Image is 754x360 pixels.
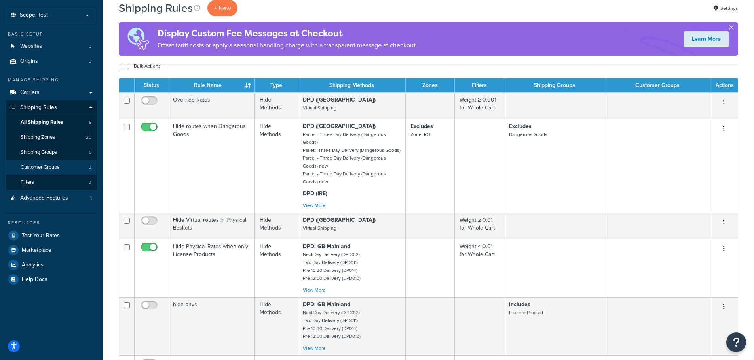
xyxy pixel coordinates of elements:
[89,43,92,50] span: 3
[303,286,326,294] a: View More
[168,78,255,92] th: Rule Name : activate to sort column ascending
[21,179,34,186] span: Filters
[710,78,738,92] th: Actions
[6,130,97,145] li: Shipping Zones
[21,134,55,141] span: Shipping Zones
[168,119,255,213] td: Hide routes when Dangerous Goods
[303,309,361,340] small: Next Day Delivery (DPD012) Two Day Delivery (DPD011) Pre 10:30 Delivery (DP014) Pre 12:00 Deliver...
[158,40,417,51] p: Offset tariff costs or apply a seasonal handling charge with a transparent message at checkout.
[6,85,97,100] a: Carriers
[303,202,326,209] a: View More
[255,78,298,92] th: Type
[6,220,97,226] div: Resources
[89,119,91,126] span: 6
[21,149,57,156] span: Shipping Groups
[6,175,97,190] li: Filters
[168,297,255,355] td: hide phys
[6,115,97,130] li: All Shipping Rules
[20,58,38,65] span: Origins
[410,131,431,138] small: Zone: ROI
[303,242,350,251] strong: DPD: GB Mainland
[6,145,97,160] a: Shipping Groups 6
[20,195,68,202] span: Advanced Features
[21,119,63,126] span: All Shipping Rules
[6,31,97,38] div: Basic Setup
[303,216,376,224] strong: DPD ([GEOGRAPHIC_DATA])
[455,92,504,119] td: Weight ≥ 0.001 for Whole Cart
[605,78,710,92] th: Customer Groups
[21,164,59,171] span: Customer Groups
[303,122,376,130] strong: DPD ([GEOGRAPHIC_DATA])
[303,224,336,232] small: Virtual Shipping
[6,54,97,69] li: Origins
[6,39,97,54] li: Websites
[6,145,97,160] li: Shipping Groups
[168,239,255,297] td: Hide Physical Rates when only License Products
[6,115,97,130] a: All Shipping Rules 6
[20,12,48,19] span: Scope: Test
[255,297,298,355] td: Hide Methods
[255,213,298,239] td: Hide Methods
[90,195,92,202] span: 1
[89,58,92,65] span: 3
[6,243,97,257] a: Marketplace
[20,43,42,50] span: Websites
[303,104,336,111] small: Virtual Shipping
[22,276,47,283] span: Help Docs
[303,131,401,185] small: Parcel - Three Day Delivery (Dangerous Goods) Pallet - Three Day Delivery (Dangerous Goods) Parce...
[406,78,455,92] th: Zones
[20,89,40,96] span: Carriers
[6,258,97,272] a: Analytics
[6,39,97,54] a: Websites 3
[6,228,97,243] a: Test Your Rates
[6,175,97,190] a: Filters 3
[119,0,193,16] h1: Shipping Rules
[6,100,97,190] li: Shipping Rules
[6,100,97,115] a: Shipping Rules
[6,191,97,205] a: Advanced Features 1
[684,31,729,47] a: Learn More
[89,164,91,171] span: 3
[303,300,350,309] strong: DPD: GB Mainland
[303,251,361,282] small: Next Day Delivery (DPD012) Two Day Delivery (DPD011) Pre 10:30 Delivery (DP014) Pre 12:00 Deliver...
[255,239,298,297] td: Hide Methods
[509,300,530,309] strong: Includes
[303,96,376,104] strong: DPD ([GEOGRAPHIC_DATA])
[509,309,543,316] small: License Product
[713,3,738,14] a: Settings
[168,92,255,119] td: Override Rates
[6,272,97,286] a: Help Docs
[726,332,746,352] button: Open Resource Center
[255,92,298,119] td: Hide Methods
[6,160,97,175] li: Customer Groups
[89,149,91,156] span: 6
[298,78,406,92] th: Shipping Methods
[86,134,91,141] span: 20
[20,104,57,111] span: Shipping Rules
[119,60,165,72] button: Bulk Actions
[303,189,327,198] strong: DPD (IRE)
[303,345,326,352] a: View More
[504,78,605,92] th: Shipping Groups
[509,131,547,138] small: Dangerous Goods
[410,122,433,130] strong: Excludes
[509,122,532,130] strong: Excludes
[158,27,417,40] h4: Display Custom Fee Messages at Checkout
[455,78,504,92] th: Filters
[6,77,97,83] div: Manage Shipping
[455,239,504,297] td: Weight ≤ 0.01 for Whole Cart
[6,130,97,145] a: Shipping Zones 20
[89,179,91,186] span: 3
[22,262,44,268] span: Analytics
[455,213,504,239] td: Weight ≥ 0.01 for Whole Cart
[255,119,298,213] td: Hide Methods
[135,78,168,92] th: Status
[6,191,97,205] li: Advanced Features
[6,54,97,69] a: Origins 3
[22,232,60,239] span: Test Your Rates
[6,160,97,175] a: Customer Groups 3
